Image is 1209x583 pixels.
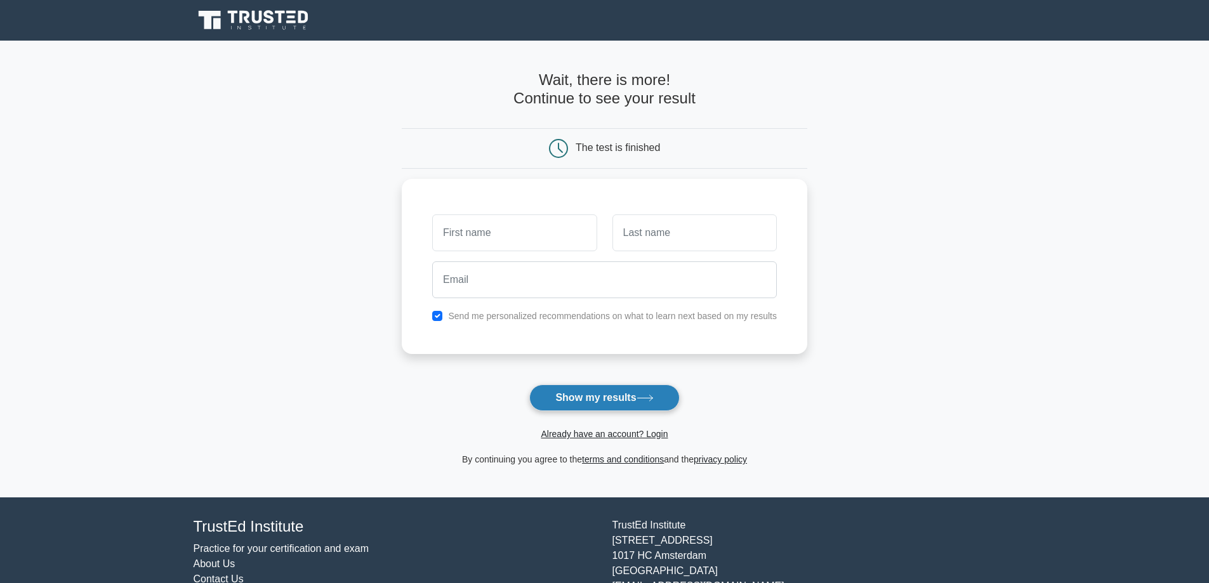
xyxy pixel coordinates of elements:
[541,429,668,439] a: Already have an account? Login
[432,214,597,251] input: First name
[612,214,777,251] input: Last name
[194,543,369,554] a: Practice for your certification and exam
[432,261,777,298] input: Email
[402,71,807,108] h4: Wait, there is more! Continue to see your result
[576,142,660,153] div: The test is finished
[582,454,664,464] a: terms and conditions
[194,518,597,536] h4: TrustEd Institute
[194,558,235,569] a: About Us
[394,452,815,467] div: By continuing you agree to the and the
[529,384,679,411] button: Show my results
[694,454,747,464] a: privacy policy
[448,311,777,321] label: Send me personalized recommendations on what to learn next based on my results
